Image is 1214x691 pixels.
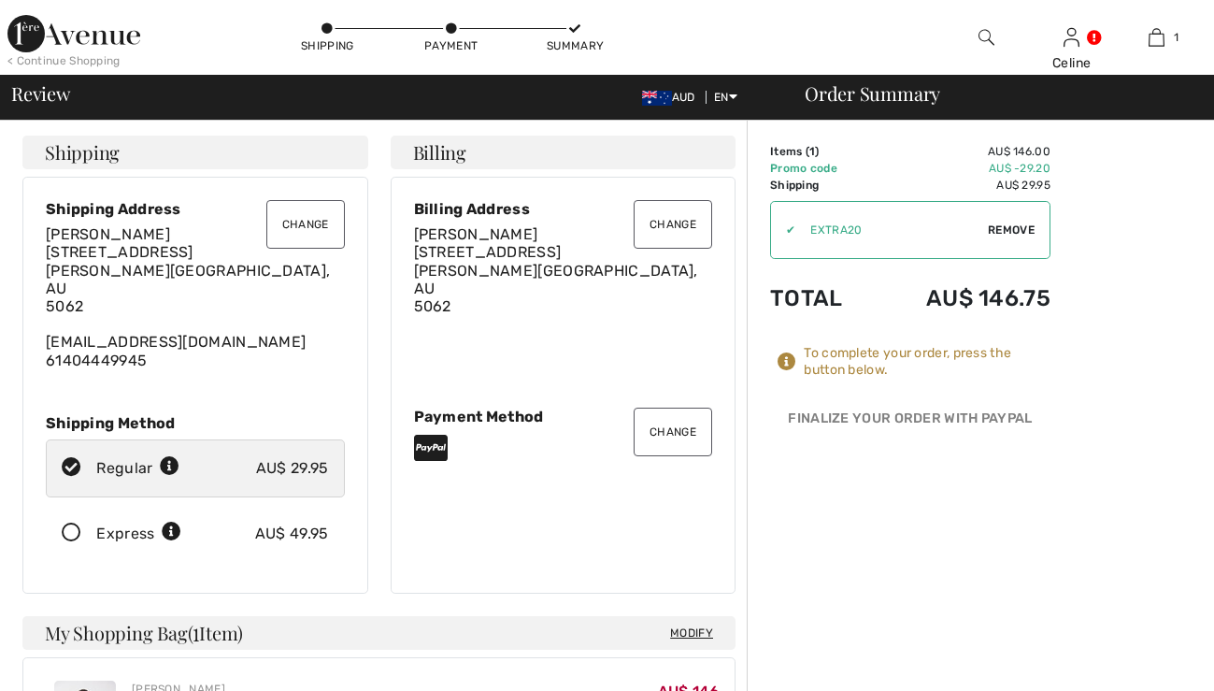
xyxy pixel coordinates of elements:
[7,15,140,52] img: 1ère Avenue
[188,620,243,645] span: ( Item)
[414,408,713,425] div: Payment Method
[873,160,1050,177] td: AU$ -29.20
[547,37,603,54] div: Summary
[770,160,873,177] td: Promo code
[413,143,466,162] span: Billing
[22,616,736,650] h4: My Shopping Bag
[414,243,698,315] span: [STREET_ADDRESS] [PERSON_NAME][GEOGRAPHIC_DATA], AU 5062
[634,408,712,456] button: Change
[46,225,345,369] div: [EMAIL_ADDRESS][DOMAIN_NAME] 61404449945
[11,84,70,103] span: Review
[988,222,1035,238] span: Remove
[873,266,1050,330] td: AU$ 146.75
[770,143,873,160] td: Items ( )
[423,37,479,54] div: Payment
[46,200,345,218] div: Shipping Address
[642,91,703,104] span: AUD
[770,409,1050,437] div: Finalize Your Order with PayPal
[670,624,713,642] span: Modify
[1064,26,1079,49] img: My Info
[255,523,329,545] div: AU$ 49.95
[46,225,170,243] span: [PERSON_NAME]
[414,200,713,218] div: Billing Address
[809,145,815,158] span: 1
[96,523,181,545] div: Express
[266,200,345,249] button: Change
[256,457,329,480] div: AU$ 29.95
[771,222,795,238] div: ✔
[634,200,712,249] button: Change
[770,266,873,330] td: Total
[978,26,994,49] img: search the website
[770,437,1050,479] iframe: PayPal
[96,457,179,480] div: Regular
[770,177,873,194] td: Shipping
[1064,28,1079,46] a: Sign In
[642,91,672,106] img: Australian Dollar
[873,143,1050,160] td: AU$ 146.00
[7,52,121,69] div: < Continue Shopping
[1149,26,1164,49] img: My Bag
[873,177,1050,194] td: AU$ 29.95
[1030,53,1113,73] div: Celine
[714,91,737,104] span: EN
[46,414,345,432] div: Shipping Method
[782,84,1203,103] div: Order Summary
[795,202,988,258] input: Promo code
[414,225,538,243] span: [PERSON_NAME]
[804,345,1050,379] div: To complete your order, press the button below.
[193,619,199,643] span: 1
[46,243,330,315] span: [STREET_ADDRESS] [PERSON_NAME][GEOGRAPHIC_DATA], AU 5062
[45,143,120,162] span: Shipping
[1115,26,1198,49] a: 1
[299,37,355,54] div: Shipping
[1174,29,1178,46] span: 1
